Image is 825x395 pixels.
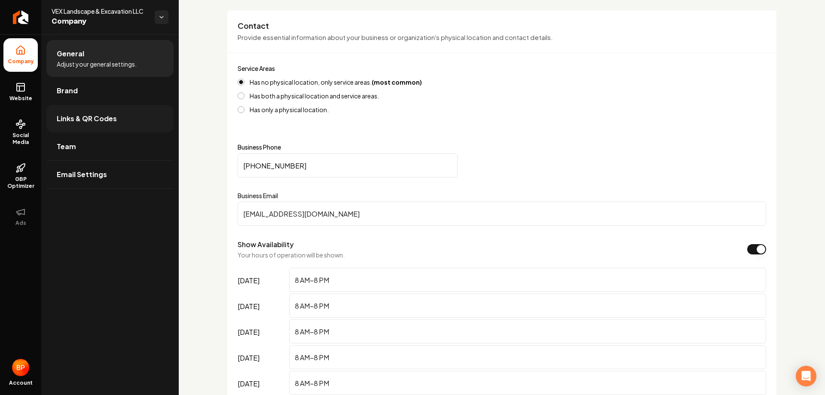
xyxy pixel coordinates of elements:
[238,240,293,249] label: Show Availability
[238,202,766,226] input: Business Email
[3,200,38,233] button: Ads
[57,60,137,68] span: Adjust your general settings.
[57,86,78,96] span: Brand
[57,49,84,59] span: General
[13,10,29,24] img: Rebolt Logo
[289,345,766,369] input: Enter hours
[12,220,30,227] span: Ads
[250,79,422,85] label: Has no physical location, only service areas.
[3,176,38,190] span: GBP Optimizer
[3,112,38,153] a: Social Media
[12,359,29,376] img: Bailey Paraspolo
[3,156,38,196] a: GBP Optimizer
[46,105,174,132] a: Links & QR Codes
[4,58,37,65] span: Company
[372,78,422,86] strong: (most common)
[9,380,33,386] span: Account
[46,77,174,104] a: Brand
[238,268,286,294] label: [DATE]
[796,366,816,386] div: Open Intercom Messenger
[238,64,275,72] label: Service Areas
[46,161,174,188] a: Email Settings
[46,133,174,160] a: Team
[3,75,38,109] a: Website
[238,294,286,319] label: [DATE]
[238,21,766,31] h3: Contact
[289,294,766,318] input: Enter hours
[250,107,329,113] label: Has only a physical location.
[250,93,379,99] label: Has both a physical location and service areas.
[52,7,148,15] span: VEX Landscape & Excavation LLC
[3,132,38,146] span: Social Media
[52,15,148,28] span: Company
[57,141,76,152] span: Team
[289,268,766,292] input: Enter hours
[57,113,117,124] span: Links & QR Codes
[238,191,766,200] label: Business Email
[238,319,286,345] label: [DATE]
[238,144,766,150] label: Business Phone
[289,319,766,343] input: Enter hours
[289,371,766,395] input: Enter hours
[57,169,107,180] span: Email Settings
[238,345,286,371] label: [DATE]
[12,359,29,376] button: Open user button
[238,251,345,259] p: Your hours of operation will be shown.
[6,95,36,102] span: Website
[238,33,766,43] p: Provide essential information about your business or organization's physical location and contact...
